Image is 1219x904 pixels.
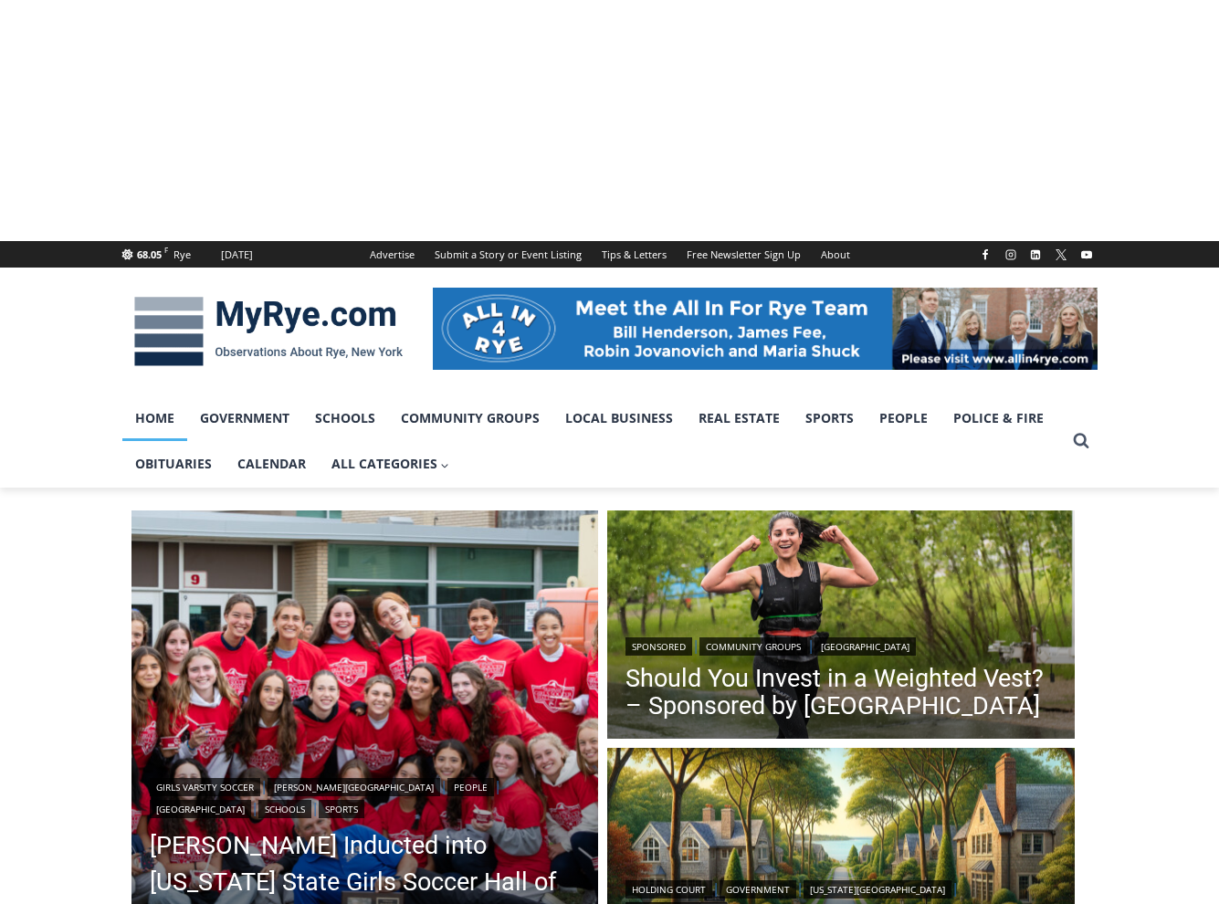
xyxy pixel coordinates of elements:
[592,241,677,268] a: Tips & Letters
[225,441,319,487] a: Calendar
[1050,244,1072,266] a: X
[699,637,807,656] a: Community Groups
[150,774,581,818] div: | | | | |
[1025,244,1046,266] a: Linkedin
[811,241,860,268] a: About
[173,247,191,263] div: Rye
[447,778,494,796] a: People
[720,880,796,899] a: Government
[302,395,388,441] a: Schools
[625,665,1056,720] a: Should You Invest in a Weighted Vest? – Sponsored by [GEOGRAPHIC_DATA]
[187,395,302,441] a: Government
[122,284,415,379] img: MyRye.com
[137,247,162,261] span: 68.05
[360,241,425,268] a: Advertise
[941,395,1056,441] a: Police & Fire
[625,637,692,656] a: Sponsored
[433,288,1098,370] img: All in for Rye
[1076,244,1098,266] a: YouTube
[867,395,941,441] a: People
[974,244,996,266] a: Facebook
[625,634,1056,656] div: | |
[268,778,440,796] a: [PERSON_NAME][GEOGRAPHIC_DATA]
[425,241,592,268] a: Submit a Story or Event Listing
[1065,425,1098,457] button: View Search Form
[331,454,450,474] span: All Categories
[793,395,867,441] a: Sports
[122,395,1065,488] nav: Primary Navigation
[607,510,1075,744] a: Read More Should You Invest in a Weighted Vest? – Sponsored by White Plains Hospital
[122,441,225,487] a: Obituaries
[221,247,253,263] div: [DATE]
[319,800,364,818] a: Sports
[625,880,712,899] a: Holding Court
[258,800,311,818] a: Schools
[122,395,187,441] a: Home
[677,241,811,268] a: Free Newsletter Sign Up
[607,510,1075,744] img: (PHOTO: Runner with a weighted vest. Contributed.)
[552,395,686,441] a: Local Business
[164,245,168,255] span: F
[814,637,916,656] a: [GEOGRAPHIC_DATA]
[150,800,251,818] a: [GEOGRAPHIC_DATA]
[150,778,260,796] a: Girls Varsity Soccer
[388,395,552,441] a: Community Groups
[804,880,951,899] a: [US_STATE][GEOGRAPHIC_DATA]
[319,441,463,487] a: All Categories
[1000,244,1022,266] a: Instagram
[686,395,793,441] a: Real Estate
[360,241,860,268] nav: Secondary Navigation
